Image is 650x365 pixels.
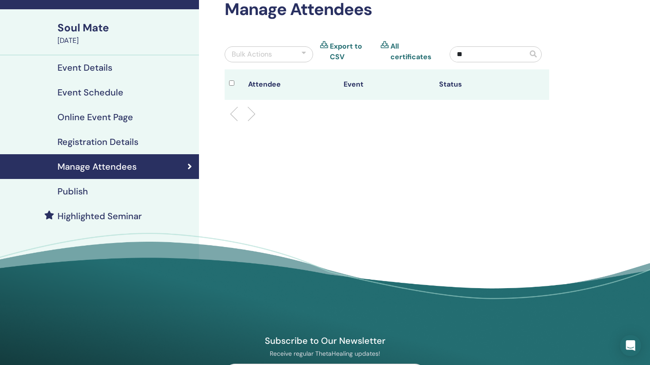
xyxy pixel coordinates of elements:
h4: Event Details [57,62,112,73]
a: Export to CSV [330,41,374,62]
h4: Manage Attendees [57,161,137,172]
h4: Online Event Page [57,112,133,122]
h4: Subscribe to Our Newsletter [223,335,427,346]
h4: Registration Details [57,137,138,147]
th: Status [435,69,530,100]
th: Event [339,69,435,100]
div: Open Intercom Messenger [620,335,641,356]
p: Receive regular ThetaHealing updates! [223,350,427,357]
div: [DATE] [57,35,194,46]
h4: Event Schedule [57,87,123,98]
div: Soul Mate [57,20,194,35]
h4: Publish [57,186,88,197]
a: Soul Mate[DATE] [52,20,199,46]
div: Bulk Actions [232,49,272,60]
h4: Highlighted Seminar [57,211,142,221]
a: All certificates [390,41,436,62]
th: Attendee [244,69,339,100]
